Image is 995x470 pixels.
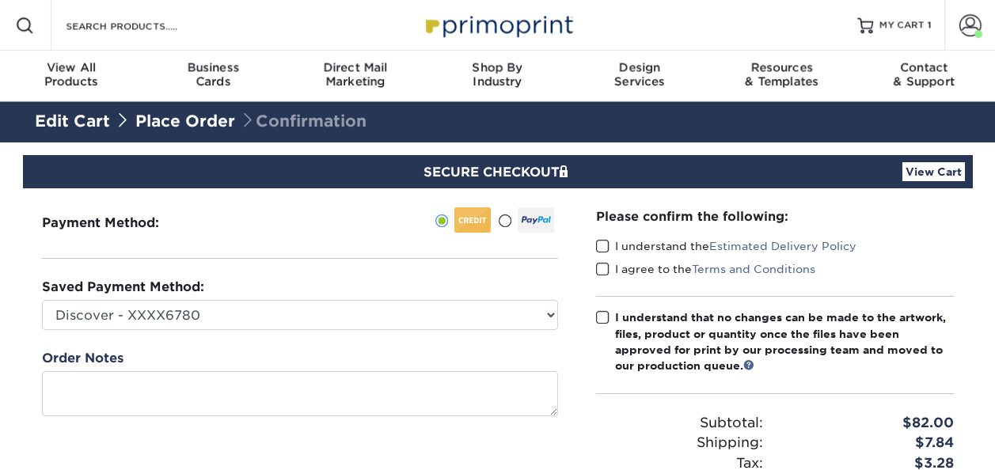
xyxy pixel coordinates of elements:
a: Resources& Templates [711,51,853,101]
div: Marketing [284,60,427,89]
div: Services [568,60,711,89]
a: Contact& Support [853,51,995,101]
a: View Cart [902,162,965,181]
label: Saved Payment Method: [42,278,204,297]
div: Industry [427,60,569,89]
input: SEARCH PRODUCTS..... [64,16,218,35]
div: Shipping: [584,433,775,453]
div: & Templates [711,60,853,89]
div: Subtotal: [584,413,775,434]
span: Design [568,60,711,74]
a: Terms and Conditions [692,263,815,275]
div: $7.84 [775,433,966,453]
label: I agree to the [596,261,815,277]
a: Place Order [135,112,235,131]
a: Direct MailMarketing [284,51,427,101]
a: Shop ByIndustry [427,51,569,101]
img: Primoprint [419,8,577,42]
span: Confirmation [240,112,366,131]
div: & Support [853,60,995,89]
a: DesignServices [568,51,711,101]
div: $82.00 [775,413,966,434]
span: Business [142,60,285,74]
a: Estimated Delivery Policy [709,240,856,252]
span: Contact [853,60,995,74]
div: Cards [142,60,285,89]
a: Edit Cart [35,112,110,131]
span: MY CART [879,19,925,32]
label: Order Notes [42,349,123,368]
div: Please confirm the following: [596,207,954,226]
span: Resources [711,60,853,74]
span: Shop By [427,60,569,74]
label: I understand the [596,238,856,254]
a: BusinessCards [142,51,285,101]
div: I understand that no changes can be made to the artwork, files, product or quantity once the file... [615,309,954,374]
span: 1 [928,20,932,31]
span: Direct Mail [284,60,427,74]
h3: Payment Method: [42,215,198,230]
span: SECURE CHECKOUT [423,165,572,180]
